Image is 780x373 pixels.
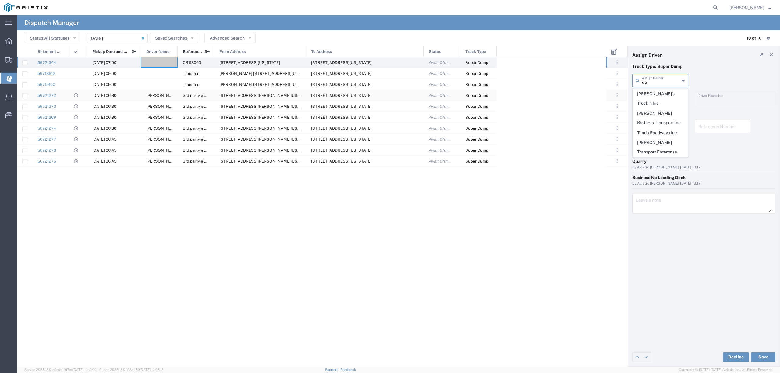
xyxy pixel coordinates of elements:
button: ... [613,124,621,132]
span: Super Dump [465,82,488,87]
span: De Wolf Ave & Gettysburg Ave, Clovis, California, 93619, United States [219,71,314,76]
span: Bickramjeet Cheema [146,148,179,153]
span: Await Cfrm. [429,159,450,164]
span: 09/05/2025, 06:30 [92,104,116,109]
h4: Dispatch Manager [24,15,79,30]
span: Await Cfrm. [429,60,450,65]
div: Business No Loading Dock [632,174,775,181]
button: ... [613,69,621,78]
span: 10576 Wilton Rd, Elk Grove, California, United States [311,93,372,98]
span: [DATE] 10:10:00 [73,368,97,371]
button: ... [613,146,621,154]
span: Super Dump [465,148,488,153]
span: CB118063 [183,60,201,65]
button: ... [613,91,621,100]
span: Super Dump [465,126,488,131]
span: Await Cfrm. [429,137,450,142]
span: Transfer [183,71,199,76]
span: To Address [311,46,332,57]
span: 5555 Florin-Perkins Rd, Sacramento, California, 95826, United States [219,104,313,109]
span: 09/05/2025, 06:45 [92,137,116,142]
span: Robert Maciel [146,93,179,98]
span: 09/05/2025, 09:00 [92,71,116,76]
span: Status [429,46,441,57]
div: Quarry [632,158,775,165]
span: Server: 2025.18.0-a0edd1917ac [24,368,97,371]
a: Edit next row [642,353,651,362]
span: 3rd party giveaway [183,115,218,120]
span: Truck Type [465,46,486,57]
span: 308 W Alluvial Ave, Clovis, California, 93611, United States [311,82,372,87]
span: Super Dump [465,137,488,142]
a: 56721272 [37,93,56,98]
span: 3rd party giveaway [183,159,218,164]
span: 5555 Florin-Perkins Rd, Sacramento, California, 95826, United States [219,93,313,98]
span: 10576 Wilton Rd, Elk Grove, California, United States [311,137,372,142]
a: 56721274 [37,126,56,131]
span: . . . [616,59,618,66]
span: [PERSON_NAME]'s Truckin Inc [633,89,687,108]
span: Jorge Soton [146,104,179,109]
span: . . . [616,157,618,165]
button: ... [613,102,621,111]
span: . . . [616,114,618,121]
span: . . . [616,103,618,110]
span: Super Dump [465,71,488,76]
span: Driver Name [146,46,170,57]
span: Satvir Singh [146,115,179,120]
span: Shipment No. [37,46,62,57]
span: 6069 State Hwy 99w, Corning, California, 96021, United States [219,60,280,65]
span: Transfer [183,82,199,87]
span: Super Dump [465,93,488,98]
span: Reference [183,46,202,57]
a: 56721344 [37,60,56,65]
span: 09/05/2025, 06:30 [92,126,116,131]
h4: Assign Driver [632,52,662,58]
span: [PERSON_NAME] Brothers Transport Inc [633,109,687,128]
a: 56721278 [37,148,56,153]
span: Super Dump [465,60,488,65]
span: 5555 Florin-Perkins Rd, Sacramento, California, 95826, United States [219,115,313,120]
span: 3rd party giveaway [183,126,218,131]
button: Advanced Search [204,33,256,43]
a: Edit previous row [633,353,642,362]
span: Await Cfrm. [429,93,450,98]
button: Saved Searches [150,33,198,43]
button: [PERSON_NAME] [729,4,771,11]
span: 09/05/2025, 06:30 [92,115,116,120]
span: 10576 Wilton Rd, Elk Grove, California, United States [311,126,372,131]
span: . . . [616,70,618,77]
span: All Statuses [44,36,69,40]
span: 09/05/2025, 06:30 [92,93,116,98]
span: Await Cfrm. [429,148,450,153]
span: De Wolf Ave & Gettysburg Ave, Clovis, California, 93619, United States [219,82,314,87]
a: 56721269 [37,115,56,120]
span: Await Cfrm. [429,126,450,131]
span: 5555 Florin-Perkins Rd, Sacramento, California, 95826, United States [219,126,313,131]
span: 09/05/2025, 06:45 [92,159,116,164]
span: Lorretta Ayala [729,4,764,11]
a: 56718612 [37,71,55,76]
span: Super Dump [465,115,488,120]
span: 3rd party giveaway [183,104,218,109]
span: Copyright © [DATE]-[DATE] Agistix Inc., All Rights Reserved [679,367,773,372]
button: ... [613,157,621,165]
span: [DATE] 10:06:13 [140,368,164,371]
span: 5555 Florin-Perkins Rd, Sacramento, California, 95826, United States [219,148,313,153]
a: 56721276 [37,159,56,164]
span: From Address [219,46,246,57]
button: Save [751,352,775,362]
span: 09/05/2025, 06:45 [92,148,116,153]
button: ... [613,113,621,121]
a: Support [325,368,340,371]
a: Feedback [340,368,356,371]
span: Jose Fuentes [146,126,179,131]
h4: Notes [632,148,775,153]
span: Await Cfrm. [429,82,450,87]
p: Truck Type: Super Dump [632,63,775,70]
span: 2 [132,46,134,57]
button: Status:All Statuses [25,33,80,43]
span: Gary Cheema [146,137,179,142]
span: Amandeep Johal [146,159,179,164]
span: 09/05/2025, 09:00 [92,82,116,87]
